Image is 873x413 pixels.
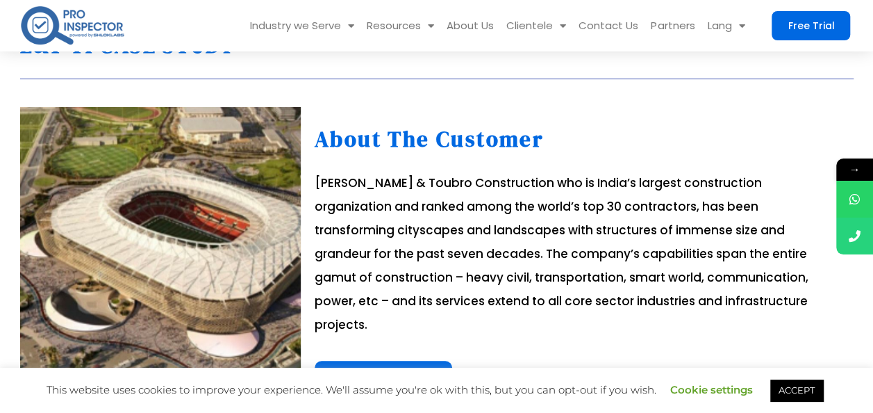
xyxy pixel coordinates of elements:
[770,380,823,401] a: ACCEPT
[315,171,840,337] p: [PERSON_NAME] & Toubro Construction who is India’s largest construction organization and ranked a...
[788,21,834,31] span: Free Trial
[670,383,753,396] a: Cookie settings
[19,3,126,47] img: pro-inspector-logo
[47,383,826,396] span: This website uses cookies to improve your experience. We'll assume you're ok with this, but you c...
[772,11,850,40] a: Free Trial
[836,159,873,181] span: →
[315,361,452,392] a: Download PDF
[315,121,840,158] h2: About the Customer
